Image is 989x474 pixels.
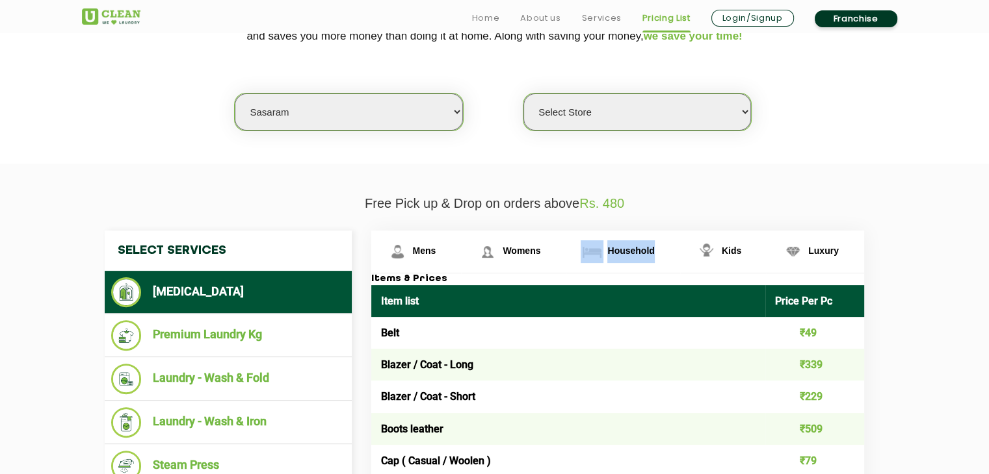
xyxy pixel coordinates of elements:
span: Mens [413,245,436,256]
span: we save your time! [644,30,743,42]
li: Laundry - Wash & Fold [111,364,345,394]
td: ₹339 [765,349,864,380]
img: Dry Cleaning [111,277,142,307]
a: Services [581,10,621,26]
td: ₹49 [765,317,864,349]
img: UClean Laundry and Dry Cleaning [82,8,140,25]
img: Womens [476,240,499,263]
p: Free Pick up & Drop on orders above [82,196,908,211]
td: Blazer / Coat - Long [371,349,766,380]
a: Login/Signup [711,10,794,27]
img: Premium Laundry Kg [111,320,142,351]
img: Laundry - Wash & Iron [111,407,142,438]
td: ₹509 [765,413,864,445]
span: Rs. 480 [579,196,624,210]
td: Belt [371,317,766,349]
img: Laundry - Wash & Fold [111,364,142,394]
img: Household [581,240,603,263]
th: Price Per Pc [765,285,864,317]
img: Kids [695,240,718,263]
img: Mens [386,240,409,263]
a: About us [520,10,560,26]
li: Premium Laundry Kg [111,320,345,351]
h4: Select Services [105,231,352,271]
h3: Items & Prices [371,273,864,285]
span: Luxury [808,245,839,256]
a: Pricing List [642,10,691,26]
a: Home [472,10,500,26]
th: Item list [371,285,766,317]
li: Laundry - Wash & Iron [111,407,345,438]
span: Womens [503,245,540,256]
img: Luxury [782,240,804,263]
span: Household [607,245,654,256]
td: Boots leather [371,413,766,445]
span: Kids [722,245,741,256]
li: [MEDICAL_DATA] [111,277,345,307]
td: ₹229 [765,380,864,412]
td: Blazer / Coat - Short [371,380,766,412]
a: Franchise [815,10,897,27]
